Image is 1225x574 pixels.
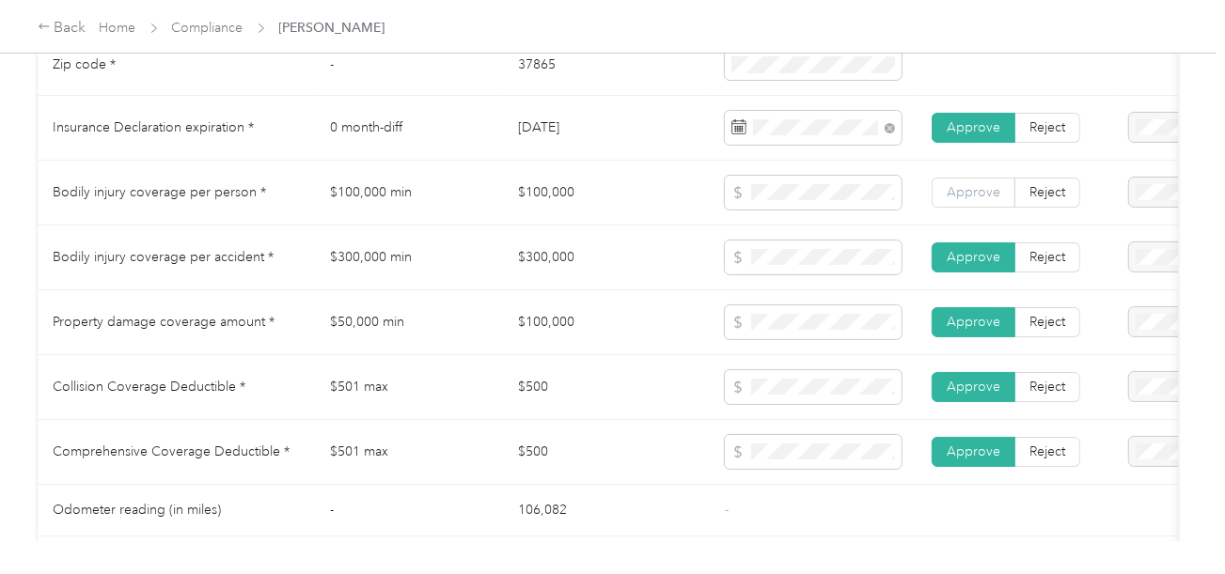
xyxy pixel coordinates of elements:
span: Reject [1029,443,1065,459]
span: Approve [947,443,1000,459]
td: Comprehensive Coverage Deductible * [38,420,315,485]
td: Insurance Declaration expiration * [38,96,315,161]
span: Approve [947,119,1000,135]
span: Reject [1029,184,1065,200]
span: Approve [947,379,1000,395]
span: [PERSON_NAME] [279,18,385,38]
td: $50,000 min [315,290,503,355]
td: $300,000 min [315,225,503,290]
td: Collision Coverage Deductible * [38,355,315,420]
span: Collision Coverage Deductible * [53,379,245,395]
span: Reject [1029,119,1065,135]
td: $501 max [315,420,503,485]
td: 37865 [503,35,710,96]
td: Zip code * [38,35,315,96]
span: Reject [1029,314,1065,330]
span: Reject [1029,249,1065,265]
td: $100,000 [503,161,710,225]
span: Approve [947,249,1000,265]
span: Property damage coverage amount * [53,314,275,330]
a: Home [100,20,136,36]
span: Bodily injury coverage per person * [53,184,266,200]
td: 0 month-diff [315,96,503,161]
td: $100,000 [503,290,710,355]
td: - [315,485,503,536]
span: Approve [947,314,1000,330]
span: Bodily injury coverage per accident * [53,249,274,265]
td: Odometer reading (in miles) [38,485,315,536]
td: Bodily injury coverage per person * [38,161,315,225]
td: [DATE] [503,96,710,161]
span: - [725,502,729,518]
td: $500 [503,355,710,420]
span: Approve [947,184,1000,200]
td: $500 [503,420,710,485]
td: 106,082 [503,485,710,536]
div: Back [38,17,86,39]
iframe: Everlance-gr Chat Button Frame [1120,469,1225,574]
a: Compliance [172,20,243,36]
span: Odometer reading (in miles) [53,502,221,518]
td: Property damage coverage amount * [38,290,315,355]
span: Insurance Declaration expiration * [53,119,254,135]
td: $300,000 [503,225,710,290]
td: - [315,35,503,96]
td: $501 max [315,355,503,420]
span: Comprehensive Coverage Deductible * [53,443,290,459]
span: Zip code * [53,56,116,72]
span: Reject [1029,379,1065,395]
td: $100,000 min [315,161,503,225]
td: Bodily injury coverage per accident * [38,225,315,290]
